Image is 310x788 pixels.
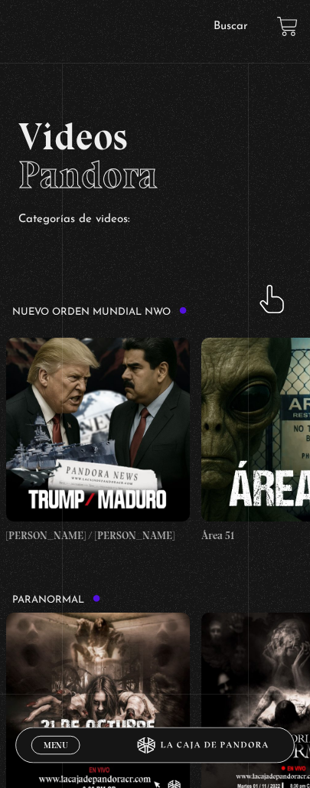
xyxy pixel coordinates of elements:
a: View your shopping cart [277,16,298,37]
h4: [PERSON_NAME] / [PERSON_NAME] [6,529,190,543]
span: Cerrar [39,753,73,763]
a: [PERSON_NAME] / [PERSON_NAME] [6,325,190,557]
h3: Paranormal [12,594,101,605]
span: Menu [44,741,68,750]
a: Buscar [214,21,248,32]
h2: Videos [18,117,292,194]
h3: Nuevo Orden Mundial NWO [12,306,188,317]
span: Pandora [18,152,158,198]
p: Categorías de videos: [18,209,292,230]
